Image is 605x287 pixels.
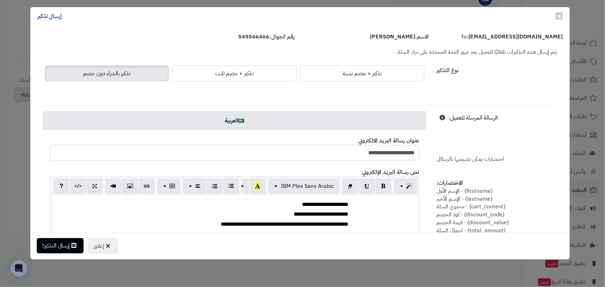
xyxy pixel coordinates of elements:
span: IBM Plex Sans Arabic [281,182,334,190]
strong: [EMAIL_ADDRESS][DOMAIN_NAME] [468,33,563,41]
a: العربية [43,111,426,130]
strong: [PERSON_NAME] [370,33,415,41]
span: × [557,11,561,21]
small: يتم إرسال هذه التذكيرات تلقائيًا للعميل بعد مرور المدة المحددة على ترك السلة. [396,48,557,56]
label: To: [461,33,563,41]
span: تذكير + خصم نسبة [343,69,382,78]
label: الاسم: [370,33,429,41]
button: إرسال التذكير! [37,238,84,253]
div: Open Intercom Messenger [10,260,27,277]
label: الرسالة المرسلة للعميل: [448,111,498,122]
b: نص رسالة البريد الإلكتروني [362,168,419,176]
span: تذكير بالشراء دون خصم [83,69,130,78]
b: عنوان رسالة البريد الالكتروني [358,137,419,145]
strong: 545546466 [239,33,270,41]
button: إغلاق [88,238,118,254]
span: اختصارات يمكن تضيمنها بالرسائل {firstname} - الإسم الأول {lastname} - الإسم الأخير {cart_content}... [437,114,512,258]
img: ar.png [239,119,244,123]
strong: الاختصارات: [437,179,463,187]
span: تذكير + خصم ثابت [215,69,253,78]
label: رقم الجوال: [239,33,295,41]
label: نوع التذكير [437,64,459,75]
h4: إرسال تذكير [37,12,62,20]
